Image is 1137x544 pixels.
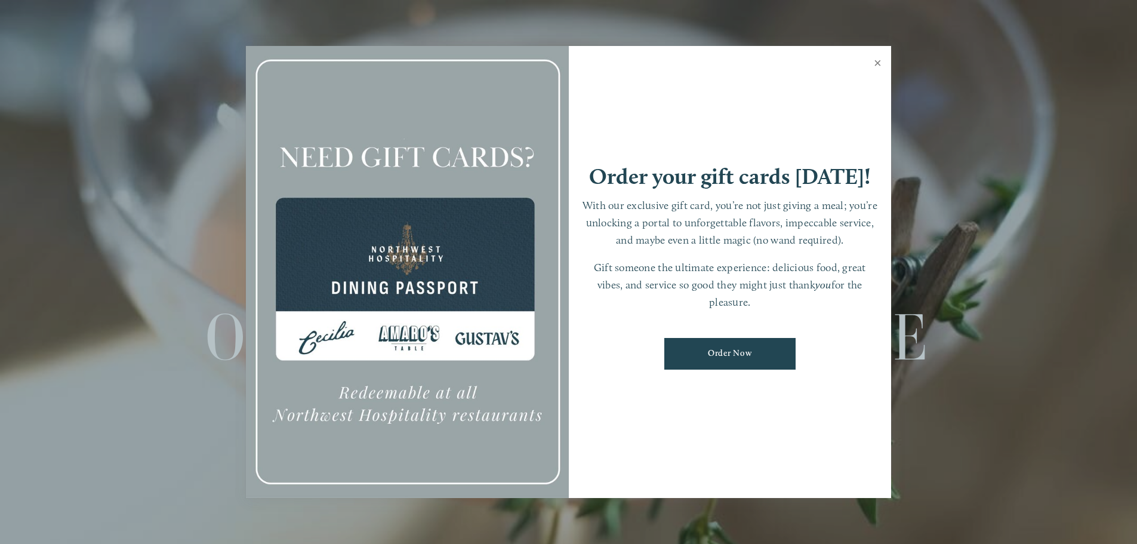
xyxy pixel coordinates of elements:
[866,48,889,81] a: Close
[581,259,880,311] p: Gift someone the ultimate experience: delicious food, great vibes, and service so good they might...
[581,197,880,248] p: With our exclusive gift card, you’re not just giving a meal; you’re unlocking a portal to unforge...
[664,338,796,370] a: Order Now
[815,278,831,291] em: you
[589,165,871,188] h1: Order your gift cards [DATE]!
